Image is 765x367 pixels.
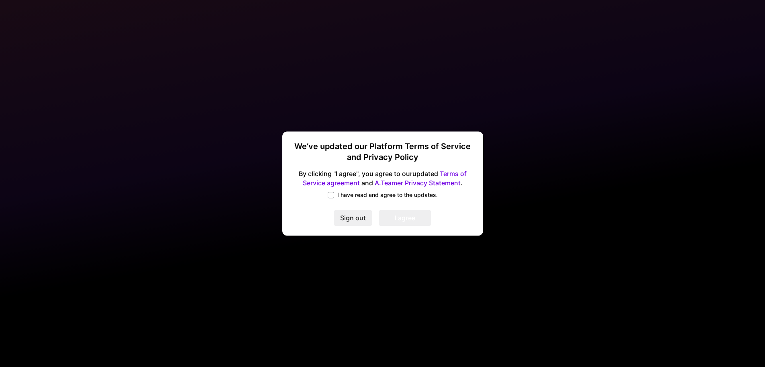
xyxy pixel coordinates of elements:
[334,210,372,226] button: Sign out
[379,210,431,226] button: I agree
[292,141,473,163] h3: We’ve updated our Platform Terms of Service and Privacy Policy
[303,170,467,187] a: Terms of Service agreement
[337,191,438,199] span: I have read and agree to the updates.
[292,170,473,188] span: By clicking "I agree", you agree to our updated and .
[375,179,461,187] a: A.Teamer Privacy Statement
